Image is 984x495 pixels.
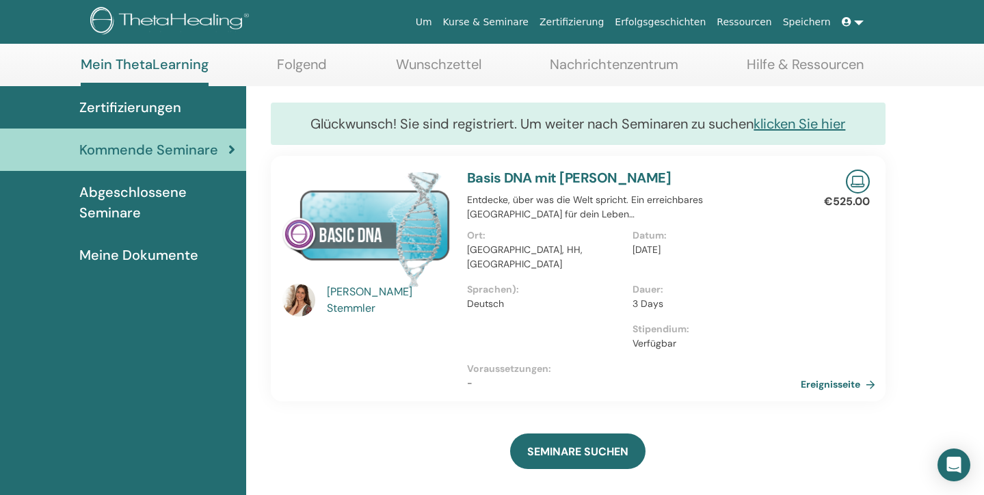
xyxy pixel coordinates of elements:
a: klicken Sie hier [754,115,845,133]
a: [PERSON_NAME] Stemmler [327,284,453,317]
a: Erfolgsgeschichten [609,10,711,35]
a: SEMINARE SUCHEN [510,433,646,469]
div: Open Intercom Messenger [938,449,970,481]
span: Zertifizierungen [79,97,181,118]
img: logo.png [90,7,254,38]
img: default.jpg [282,284,315,317]
div: Glückwunsch! Sie sind registriert. Um weiter nach Seminaren zu suchen [271,103,886,145]
p: Entdecke, über was die Welt spricht. Ein erreichbares [GEOGRAPHIC_DATA] für dein Leben… [467,193,799,222]
p: Dauer : [633,282,790,297]
span: Meine Dokumente [79,245,198,265]
a: Um [410,10,438,35]
a: Kurse & Seminare [438,10,534,35]
img: Live Online Seminar [846,170,870,193]
span: Kommende Seminare [79,139,218,160]
a: Zertifizierung [534,10,609,35]
a: Folgend [277,56,327,83]
span: Abgeschlossene Seminare [79,182,235,223]
p: Stipendium : [633,322,790,336]
p: - [467,376,799,390]
a: Speichern [777,10,836,35]
p: Deutsch [467,297,625,311]
p: Voraussetzungen : [467,362,799,376]
a: Basis DNA mit [PERSON_NAME] [467,169,671,187]
a: Ressourcen [711,10,777,35]
p: Datum : [633,228,790,243]
img: Basis DNA [282,170,451,288]
p: 3 Days [633,297,790,311]
p: Ort : [467,228,625,243]
p: €525.00 [824,193,870,210]
a: Ereignisseite [801,374,881,394]
span: SEMINARE SUCHEN [527,444,628,459]
p: Verfügbar [633,336,790,351]
a: Wunschzettel [396,56,481,83]
a: Nachrichtenzentrum [550,56,678,83]
a: Hilfe & Ressourcen [747,56,864,83]
a: Mein ThetaLearning [81,56,209,86]
p: Sprachen) : [467,282,625,297]
p: [GEOGRAPHIC_DATA], HH, [GEOGRAPHIC_DATA] [467,243,625,271]
p: [DATE] [633,243,790,257]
